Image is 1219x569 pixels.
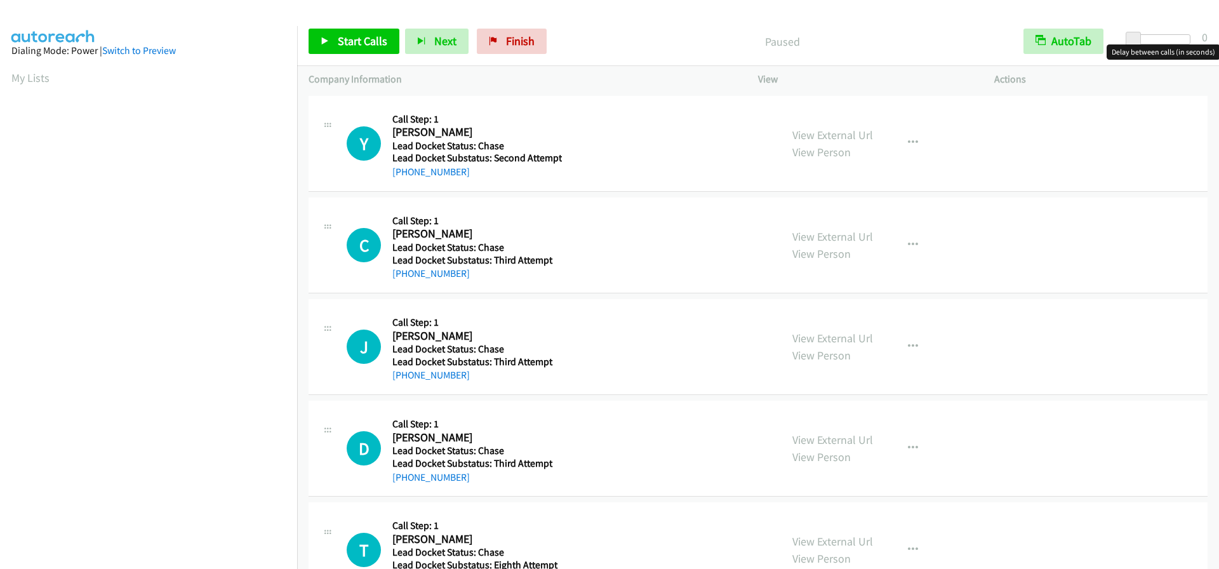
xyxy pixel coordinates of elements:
[11,43,286,58] div: Dialing Mode: Power |
[392,227,561,241] h2: [PERSON_NAME]
[392,519,561,532] h5: Call Step: 1
[792,551,851,566] a: View Person
[392,329,561,344] h2: [PERSON_NAME]
[792,145,851,159] a: View Person
[564,33,1001,50] p: Paused
[392,166,470,178] a: [PHONE_NUMBER]
[792,331,873,345] a: View External Url
[792,229,873,244] a: View External Url
[347,330,381,364] div: The call is yet to be attempted
[477,29,547,54] a: Finish
[405,29,469,54] button: Next
[434,34,456,48] span: Next
[758,72,971,87] p: View
[1202,29,1208,46] div: 0
[392,546,561,559] h5: Lead Docket Status: Chase
[102,44,176,57] a: Switch to Preview
[392,532,561,547] h2: [PERSON_NAME]
[392,125,561,140] h2: [PERSON_NAME]
[347,330,381,364] h1: J
[392,152,562,164] h5: Lead Docket Substatus: Second Attempt
[392,343,561,356] h5: Lead Docket Status: Chase
[392,457,561,470] h5: Lead Docket Substatus: Third Attempt
[792,432,873,447] a: View External Url
[392,267,470,279] a: [PHONE_NUMBER]
[347,126,381,161] h1: Y
[994,72,1208,87] p: Actions
[506,34,535,48] span: Finish
[392,431,561,445] h2: [PERSON_NAME]
[392,356,561,368] h5: Lead Docket Substatus: Third Attempt
[392,113,562,126] h5: Call Step: 1
[347,533,381,567] h1: T
[1023,29,1103,54] button: AutoTab
[392,254,561,267] h5: Lead Docket Substatus: Third Attempt
[11,70,50,85] a: My Lists
[792,450,851,464] a: View Person
[347,533,381,567] div: The call is yet to be attempted
[392,471,470,483] a: [PHONE_NUMBER]
[392,369,470,381] a: [PHONE_NUMBER]
[392,445,561,457] h5: Lead Docket Status: Chase
[338,34,387,48] span: Start Calls
[347,228,381,262] div: The call is yet to be attempted
[347,431,381,465] div: The call is yet to be attempted
[392,140,562,152] h5: Lead Docket Status: Chase
[347,126,381,161] div: The call is yet to be attempted
[392,241,561,254] h5: Lead Docket Status: Chase
[309,29,399,54] a: Start Calls
[792,348,851,363] a: View Person
[347,431,381,465] h1: D
[392,215,561,227] h5: Call Step: 1
[309,72,735,87] p: Company Information
[792,534,873,549] a: View External Url
[392,316,561,329] h5: Call Step: 1
[792,128,873,142] a: View External Url
[392,418,561,431] h5: Call Step: 1
[347,228,381,262] h1: C
[792,246,851,261] a: View Person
